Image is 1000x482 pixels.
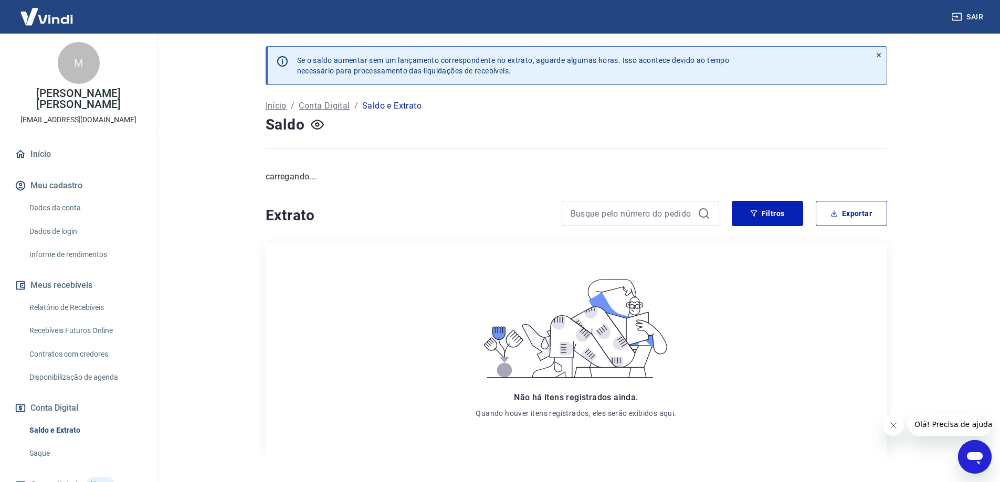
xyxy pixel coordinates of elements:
a: Início [266,100,287,112]
span: Não há itens registrados ainda. [514,392,638,402]
a: Saque [25,443,144,464]
button: Meus recebíveis [13,274,144,297]
a: Contratos com credores [25,344,144,365]
p: [EMAIL_ADDRESS][DOMAIN_NAME] [20,114,136,125]
p: carregando... [266,170,887,183]
a: Dados de login [25,221,144,242]
iframe: Mensagem da empresa [908,413,992,436]
a: Recebíveis Futuros Online [25,320,144,341]
input: Busque pelo número do pedido [571,206,693,221]
iframe: Botão para abrir a janela de mensagens [958,440,992,474]
p: [PERSON_NAME] [PERSON_NAME] [8,88,149,110]
a: Relatório de Recebíveis [25,297,144,318]
iframe: Fechar mensagem [883,415,904,436]
img: Vindi [13,1,81,33]
p: Se o saldo aumentar sem um lançamento correspondente no extrato, aguarde algumas horas. Isso acon... [297,55,730,76]
a: Conta Digital [299,100,350,112]
p: Quando houver itens registrados, eles serão exibidos aqui. [476,408,676,419]
span: Olá! Precisa de ajuda? [6,7,88,16]
button: Meu cadastro [13,174,144,197]
a: Disponibilização de agenda [25,367,144,388]
p: / [354,100,358,112]
a: Informe de rendimentos [25,244,144,265]
a: Início [13,143,144,166]
h4: Extrato [266,205,549,226]
a: Dados da conta [25,197,144,219]
a: Saldo e Extrato [25,420,144,441]
button: Sair [950,7,987,27]
h4: Saldo [266,114,305,135]
button: Conta Digital [13,397,144,420]
div: M [58,42,100,84]
button: Exportar [816,201,887,226]
button: Filtros [732,201,803,226]
p: / [291,100,294,112]
p: Saldo e Extrato [362,100,422,112]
